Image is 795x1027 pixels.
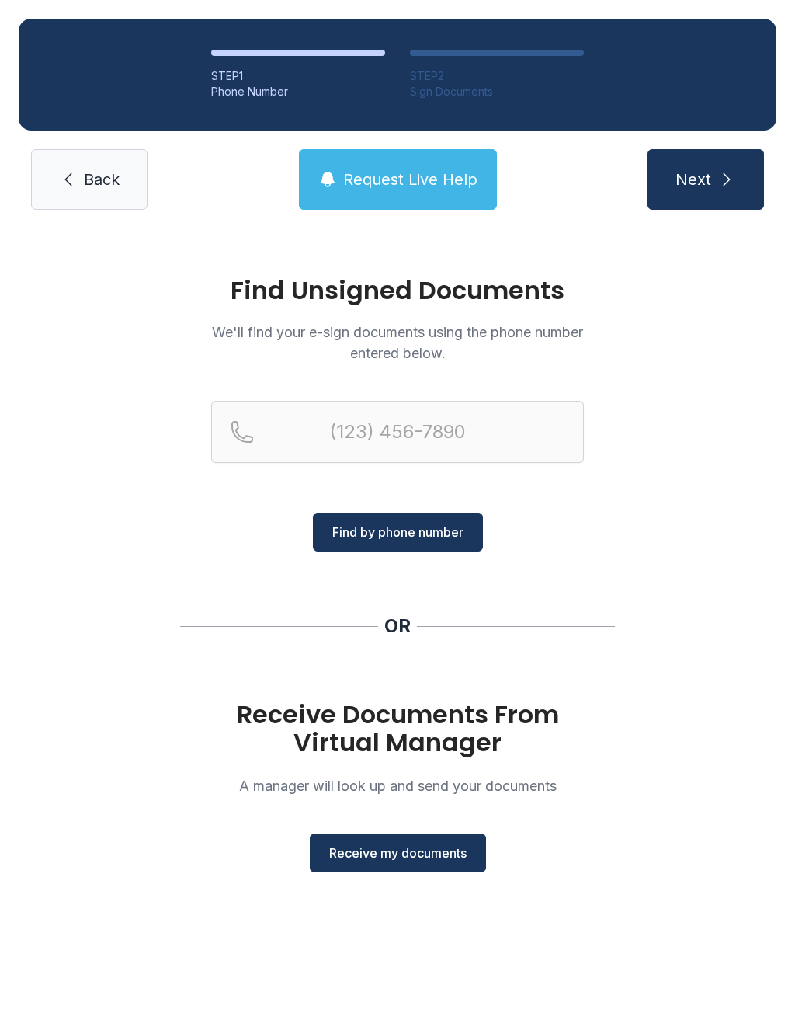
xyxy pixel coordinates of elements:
h1: Find Unsigned Documents [211,278,584,303]
div: Sign Documents [410,84,584,99]
span: Back [84,169,120,190]
input: Reservation phone number [211,401,584,463]
div: OR [384,614,411,639]
span: Receive my documents [329,844,467,862]
span: Request Live Help [343,169,477,190]
div: STEP 1 [211,68,385,84]
p: A manager will look up and send your documents [211,775,584,796]
p: We'll find your e-sign documents using the phone number entered below. [211,322,584,364]
h1: Receive Documents From Virtual Manager [211,701,584,757]
span: Next [675,169,711,190]
div: Phone Number [211,84,385,99]
div: STEP 2 [410,68,584,84]
span: Find by phone number [332,523,463,541]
